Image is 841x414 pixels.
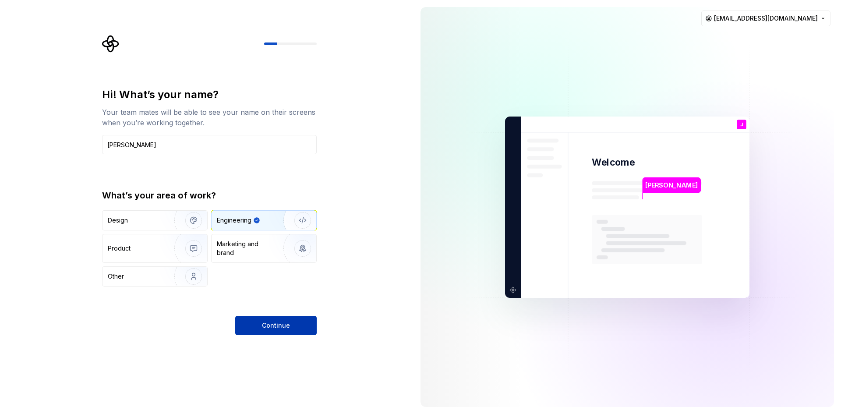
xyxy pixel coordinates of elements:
[102,135,317,154] input: Han Solo
[262,321,290,330] span: Continue
[108,272,124,281] div: Other
[102,35,120,53] svg: Supernova Logo
[108,216,128,225] div: Design
[102,88,317,102] div: Hi! What’s your name?
[217,216,251,225] div: Engineering
[108,244,131,253] div: Product
[740,122,743,127] p: J
[102,189,317,202] div: What’s your area of work?
[714,14,818,23] span: [EMAIL_ADDRESS][DOMAIN_NAME]
[217,240,276,257] div: Marketing and brand
[701,11,830,26] button: [EMAIL_ADDRESS][DOMAIN_NAME]
[102,107,317,128] div: Your team mates will be able to see your name on their screens when you’re working together.
[235,316,317,335] button: Continue
[592,156,635,169] p: Welcome
[645,180,698,190] p: [PERSON_NAME]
